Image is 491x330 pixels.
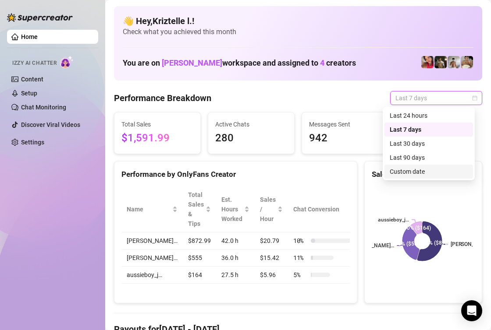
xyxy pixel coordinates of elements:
[12,59,57,67] span: Izzy AI Chatter
[123,58,356,68] h1: You are on workspace and assigned to creators
[372,169,475,180] div: Sales by OnlyFans Creator
[320,58,324,67] span: 4
[123,27,473,37] span: Check what you achieved this month
[215,130,287,147] span: 280
[293,204,350,214] span: Chat Conversion
[60,56,74,68] img: AI Chatter
[384,137,473,151] div: Last 30 days
[188,190,204,228] span: Total Sales & Tips
[21,104,66,111] a: Chat Monitoring
[183,267,216,284] td: $164
[390,139,468,148] div: Last 30 days
[288,186,362,232] th: Chat Conversion
[378,217,409,223] text: aussieboy_j…
[216,267,255,284] td: 27.5 h
[260,195,276,224] span: Sales / Hour
[7,13,73,22] img: logo-BBDzfeDw.svg
[221,195,242,224] div: Est. Hours Worked
[255,186,288,232] th: Sales / Hour
[255,249,288,267] td: $15.42
[121,130,193,147] span: $1,591.99
[21,33,38,40] a: Home
[384,151,473,165] div: Last 90 days
[216,249,255,267] td: 36.0 h
[121,232,183,249] td: [PERSON_NAME]…
[121,267,183,284] td: aussieboy_j…
[293,270,307,280] span: 5 %
[472,95,477,101] span: calendar
[293,236,307,246] span: 10 %
[384,165,473,179] div: Custom date
[215,119,287,129] span: Active Chats
[121,186,183,232] th: Name
[216,232,255,249] td: 42.0 h
[390,111,468,120] div: Last 24 hours
[183,232,216,249] td: $872.99
[121,119,193,129] span: Total Sales
[461,56,473,68] img: Aussieboy_jfree
[21,139,44,146] a: Settings
[123,15,473,27] h4: 👋 Hey, Kriztelle l. !
[127,204,171,214] span: Name
[21,76,43,83] a: Content
[390,167,468,176] div: Custom date
[384,123,473,137] div: Last 7 days
[395,91,477,105] span: Last 7 days
[21,121,80,128] a: Discover Viral Videos
[461,300,482,321] div: Open Intercom Messenger
[384,109,473,123] div: Last 24 hours
[114,92,211,104] h4: Performance Breakdown
[434,56,447,68] img: Tony
[183,186,216,232] th: Total Sales & Tips
[121,249,183,267] td: [PERSON_NAME]…
[183,249,216,267] td: $555
[255,232,288,249] td: $20.79
[390,153,468,162] div: Last 90 days
[162,58,222,67] span: [PERSON_NAME]
[309,119,381,129] span: Messages Sent
[121,169,350,180] div: Performance by OnlyFans Creator
[255,267,288,284] td: $5.96
[390,125,468,134] div: Last 7 days
[448,56,460,68] img: aussieboy_j
[309,130,381,147] span: 942
[293,253,307,263] span: 11 %
[21,90,37,97] a: Setup
[421,56,434,68] img: Vanessa
[350,242,394,249] text: [PERSON_NAME]…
